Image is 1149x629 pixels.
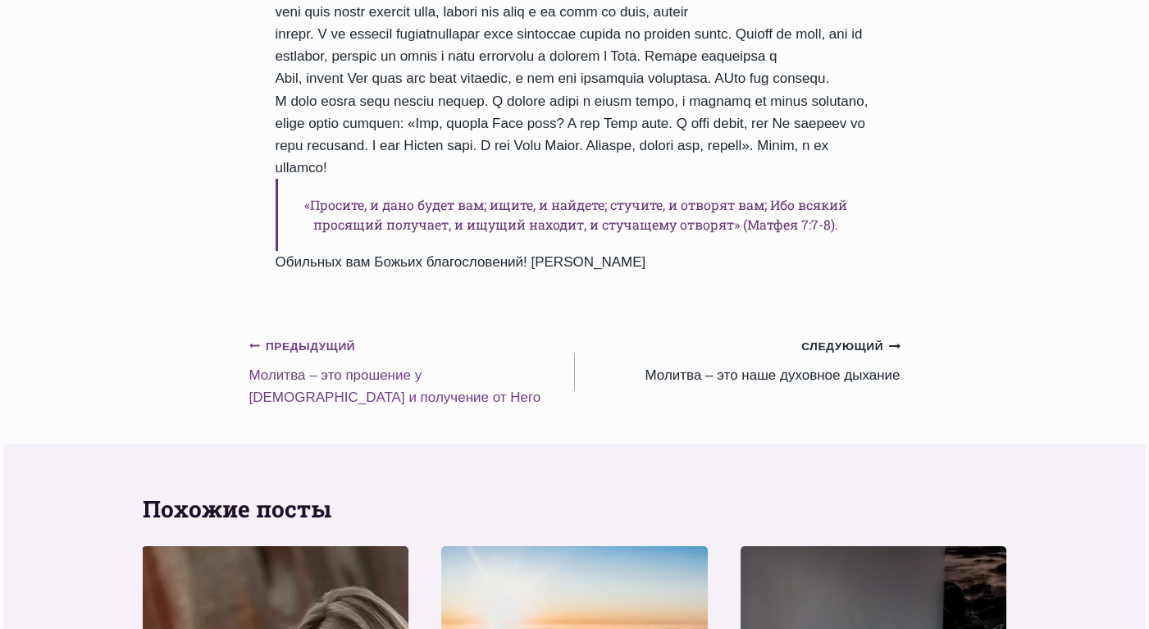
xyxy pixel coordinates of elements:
[276,179,874,251] h6: «Просите, и дано будет вам; ищите, и найдете; стучите, и отворят вам; Ибо всякий просящий получае...
[249,335,575,408] a: ПредыдущийМолитва – это прошение у [DEMOGRAPHIC_DATA] и получение от Него
[249,338,356,356] small: Предыдущий
[801,338,900,356] small: Следующий
[143,492,1007,526] h2: Похожие посты
[249,335,901,408] nav: Записи
[575,335,901,386] a: СледующийМолитва – это наше духовное дыхание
